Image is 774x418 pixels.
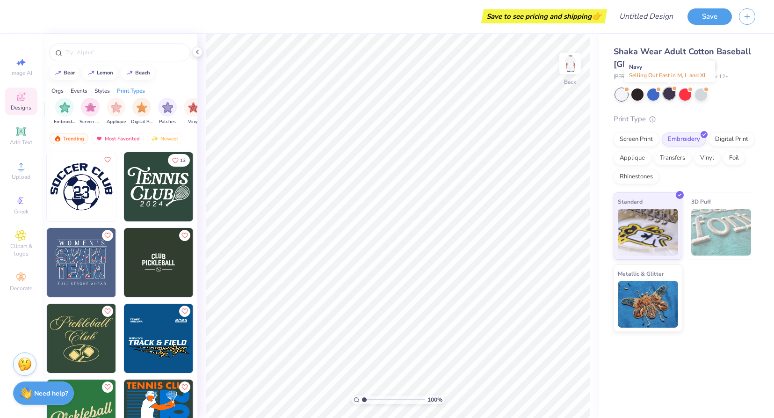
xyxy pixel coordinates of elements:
button: filter button [107,98,126,125]
img: trend_line.gif [54,70,62,76]
div: Back [564,78,576,86]
img: ffef41e9-c932-4e51-80ec-5adb2c435f60 [116,228,185,297]
span: Clipart & logos [5,242,37,257]
div: Digital Print [709,132,754,147]
div: Print Type [614,114,755,125]
div: filter for Screen Print [80,98,101,125]
span: Vinyl [188,118,199,125]
button: Like [179,306,190,317]
button: Like [179,381,190,393]
img: Metallic & Glitter [618,281,678,328]
div: Trending [50,133,88,144]
button: filter button [131,98,152,125]
button: beach [121,66,154,80]
img: trending.gif [54,135,61,142]
img: 865aafae-7527-48ac-b6fc-2fe88d02dbc8 [124,304,193,373]
span: Standard [618,197,643,206]
img: 85d6d96b-1ce8-4956-b440-0550a21f8cec [47,228,116,297]
div: lemon [97,70,113,75]
span: Designs [11,104,31,111]
div: Transfers [654,151,691,165]
div: Print Types [117,87,145,95]
button: filter button [184,98,203,125]
img: 3D Puff [691,209,752,256]
button: filter button [80,98,101,125]
div: filter for Vinyl [184,98,203,125]
span: Screen Print [80,118,101,125]
div: Embroidery [662,132,706,147]
span: Applique [107,118,126,125]
img: Screen Print Image [85,102,96,113]
img: Embroidery Image [59,102,70,113]
span: Add Text [10,139,32,146]
input: Untitled Design [612,7,680,26]
button: Like [102,306,113,317]
button: lemon [82,66,117,80]
div: filter for Applique [107,98,126,125]
span: 👉 [592,10,602,22]
div: Newest [147,133,182,144]
div: Styles [94,87,110,95]
button: Like [102,381,113,393]
strong: Need help? [34,389,68,398]
img: 633a240e-e341-46c1-bd1e-4b102c51ece7 [124,228,193,297]
img: trend_line.gif [87,70,95,76]
span: 13 [180,158,186,163]
span: Greek [14,208,29,215]
button: Like [179,230,190,241]
span: Shaka Wear Adult Cotton Baseball [GEOGRAPHIC_DATA] [614,46,751,70]
img: d74e2abd-846f-488c-a1f0-7a8905bdf200 [116,304,185,373]
button: bear [49,66,79,80]
img: 5e2b5fdf-f6b4-47c5-8e87-6c11d46cc61d [116,152,185,221]
button: Like [102,154,113,165]
span: Selling Out Fast in M, L and XL [629,72,707,79]
img: 028c38cf-04c4-4c75-925d-df319e9c8456 [193,152,262,221]
span: Decorate [10,285,32,292]
img: a50b6769-a6a5-4325-a02c-ec734cd00604 [47,304,116,373]
span: Metallic & Glitter [618,269,664,279]
img: Newest.gif [151,135,159,142]
div: filter for Embroidery [54,98,75,125]
div: Orgs [51,87,64,95]
img: Digital Print Image [137,102,147,113]
input: Try "Alpha" [65,48,184,57]
span: 3D Puff [691,197,711,206]
div: filter for Digital Print [131,98,152,125]
button: filter button [54,98,75,125]
div: Screen Print [614,132,659,147]
span: Patches [159,118,176,125]
span: [PERSON_NAME] [614,73,654,81]
div: Foil [723,151,745,165]
img: Back [561,54,579,73]
img: 92c78206-c7b9-404b-bb49-a0f9e90e1b4b [47,152,116,221]
div: bear [64,70,75,75]
img: dcc8ca5f-929f-45df-967d-c2ccfac786e7 [124,152,193,221]
div: beach [135,70,150,75]
div: Events [71,87,87,95]
span: Digital Print [131,118,152,125]
div: filter for Patches [158,98,177,125]
span: 100 % [427,396,442,404]
div: Most Favorited [91,133,144,144]
span: Image AI [10,69,32,77]
div: Rhinestones [614,170,659,184]
span: Upload [12,173,30,181]
button: Like [102,230,113,241]
div: Vinyl [694,151,720,165]
button: Like [168,154,190,167]
img: 2a286613-b7ec-42e9-a2a4-60f41e6969f0 [193,228,262,297]
span: Embroidery [54,118,75,125]
button: Save [687,8,732,25]
img: Vinyl Image [188,102,199,113]
div: Save to see pricing and shipping [484,9,605,23]
div: Applique [614,151,651,165]
img: Applique Image [111,102,122,113]
img: Standard [618,209,678,256]
img: Patches Image [162,102,173,113]
img: trend_line.gif [126,70,133,76]
img: most_fav.gif [95,135,103,142]
div: Navy [624,60,715,82]
button: filter button [158,98,177,125]
img: 9403ef18-92ae-401d-919a-b2a0a8c7f82a [193,304,262,373]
